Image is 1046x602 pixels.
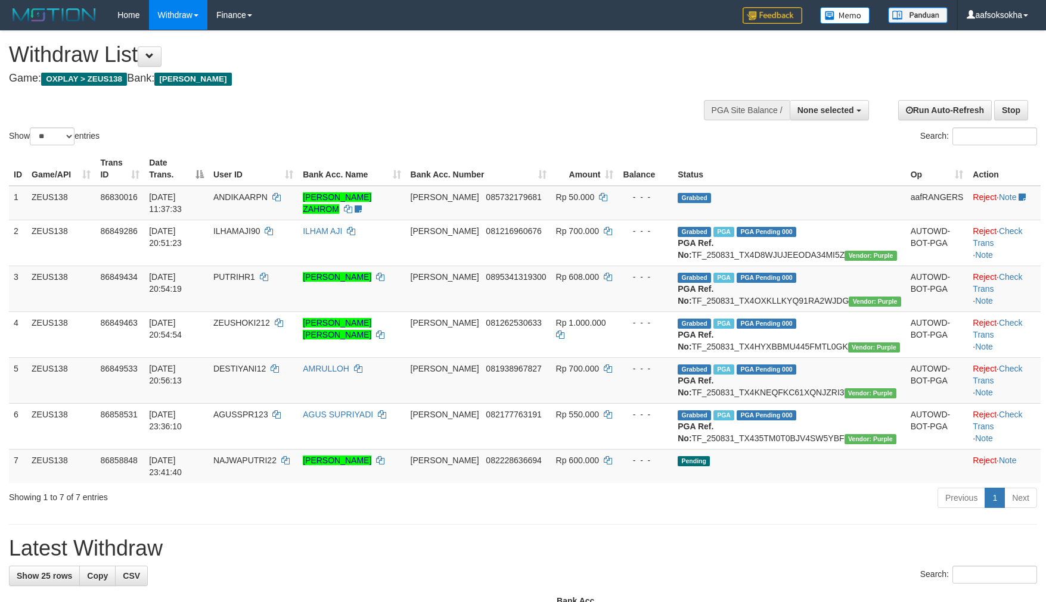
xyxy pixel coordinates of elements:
td: AUTOWD-BOT-PGA [906,357,969,403]
div: - - - [623,271,668,283]
a: ILHAM AJI [303,226,342,236]
span: None selected [797,105,854,115]
span: Grabbed [678,273,711,283]
span: Marked by aafRornrotha [713,319,734,329]
span: Rp 600.000 [556,456,599,465]
th: Status [673,152,905,186]
div: - - - [623,454,668,466]
span: [DATE] 23:36:10 [149,410,182,431]
span: DESTIYANI12 [213,364,266,373]
a: CSV [115,566,148,586]
a: Check Trans [973,410,1022,431]
a: Check Trans [973,272,1022,294]
a: AGUS SUPRIYADI [303,410,373,419]
span: Copy 082177763191 to clipboard [486,410,541,419]
span: [PERSON_NAME] [411,272,479,282]
td: TF_250831_TX4KNEQFKC61XQNJZRI3 [673,357,905,403]
th: Balance [618,152,673,186]
a: Note [975,342,993,351]
td: ZEUS138 [27,403,95,449]
a: Note [999,456,1017,465]
th: Date Trans.: activate to sort column descending [144,152,209,186]
td: 5 [9,357,27,403]
span: PGA Pending [737,364,796,375]
td: TF_250831_TX4D8WJUJEEODA34MI5Z [673,220,905,266]
td: AUTOWD-BOT-PGA [906,403,969,449]
span: [DATE] 20:54:19 [149,272,182,294]
b: PGA Ref. No: [678,376,713,397]
span: Vendor URL: https://trx4.1velocity.biz [845,434,896,444]
div: PGA Site Balance / [704,100,790,120]
td: AUTOWD-BOT-PGA [906,266,969,311]
div: - - - [623,191,668,203]
a: Check Trans [973,226,1022,248]
span: Grabbed [678,227,711,237]
div: - - - [623,317,668,329]
span: Grabbed [678,364,711,375]
td: ZEUS138 [27,220,95,266]
th: Trans ID: activate to sort column ascending [95,152,144,186]
span: Copy [87,571,108,581]
td: TF_250831_TX4HYXBBMU445FMTL0GK [673,311,905,357]
th: Bank Acc. Number: activate to sort column ascending [406,152,551,186]
span: 86849463 [100,318,137,327]
a: Previous [938,488,985,508]
td: AUTOWD-BOT-PGA [906,311,969,357]
th: ID [9,152,27,186]
span: [DATE] 23:41:40 [149,456,182,477]
span: [DATE] 20:56:13 [149,364,182,385]
h4: Game: Bank: [9,73,685,85]
td: 2 [9,220,27,266]
span: Rp 700.000 [556,364,599,373]
span: 86849286 [100,226,137,236]
a: Note [975,433,993,443]
button: None selected [790,100,869,120]
span: [PERSON_NAME] [411,318,479,327]
span: [DATE] 20:51:23 [149,226,182,248]
span: [PERSON_NAME] [154,73,231,86]
span: 86849533 [100,364,137,373]
span: AGUSSPR123 [213,410,268,419]
input: Search: [952,127,1037,145]
td: ZEUS138 [27,266,95,311]
div: - - - [623,408,668,420]
a: [PERSON_NAME] [303,456,371,465]
span: 86858531 [100,410,137,419]
span: Pending [678,456,710,466]
label: Show entries [9,127,100,145]
span: Marked by aafRornrotha [713,364,734,375]
div: - - - [623,225,668,237]
span: PGA Pending [737,273,796,283]
a: Reject [973,192,997,202]
td: · · [968,220,1041,266]
span: PGA Pending [737,410,796,420]
a: Reject [973,272,997,282]
span: Rp 700.000 [556,226,599,236]
td: 6 [9,403,27,449]
td: ZEUS138 [27,449,95,483]
span: Vendor URL: https://trx4.1velocity.biz [848,342,900,353]
td: ZEUS138 [27,311,95,357]
span: Copy 081938967827 to clipboard [486,364,541,373]
label: Search: [920,127,1037,145]
span: [PERSON_NAME] [411,456,479,465]
td: · [968,449,1041,483]
td: · · [968,357,1041,403]
span: Vendor URL: https://trx4.1velocity.biz [845,251,896,261]
td: 7 [9,449,27,483]
span: ZEUSHOKI212 [213,318,270,327]
span: Marked by aafRornrotha [713,273,734,283]
a: Reject [973,456,997,465]
a: Check Trans [973,318,1022,339]
span: [PERSON_NAME] [411,364,479,373]
th: Game/API: activate to sort column ascending [27,152,95,186]
b: PGA Ref. No: [678,330,713,351]
a: Next [1004,488,1037,508]
a: [PERSON_NAME] ZAHROM [303,192,371,214]
a: Run Auto-Refresh [898,100,992,120]
a: Check Trans [973,364,1022,385]
input: Search: [952,566,1037,584]
span: [DATE] 20:54:54 [149,318,182,339]
th: Amount: activate to sort column ascending [551,152,619,186]
th: Op: activate to sort column ascending [906,152,969,186]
